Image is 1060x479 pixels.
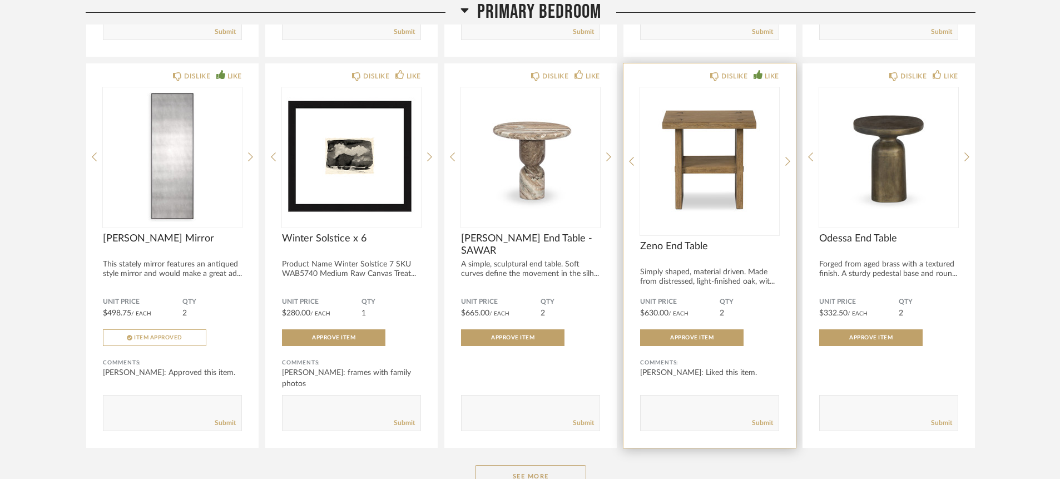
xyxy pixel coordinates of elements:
[541,298,600,307] span: QTY
[819,260,958,279] div: Forged from aged brass with a textured finish. A sturdy pedestal base and roun...
[282,298,361,307] span: Unit Price
[752,27,773,37] a: Submit
[752,418,773,428] a: Submit
[282,260,421,279] div: Product Name Winter Solstice 7 SKU WAB5740 Medium Raw Canvas Treat...
[282,87,421,226] img: undefined
[720,298,779,307] span: QTY
[640,240,779,253] span: Zeno End Table
[461,233,600,257] span: [PERSON_NAME] End Table - SAWAR
[461,298,541,307] span: Unit Price
[103,357,242,368] div: Comments:
[819,329,923,346] button: Approve Item
[931,27,952,37] a: Submit
[573,27,594,37] a: Submit
[668,311,688,317] span: / Each
[394,27,415,37] a: Submit
[541,309,545,317] span: 2
[461,329,564,346] button: Approve Item
[103,367,242,378] div: [PERSON_NAME]: Approved this item.
[819,309,848,317] span: $332.50
[640,87,779,226] img: undefined
[282,329,385,346] button: Approve Item
[103,233,242,245] span: [PERSON_NAME] Mirror
[944,71,958,82] div: LIKE
[394,418,415,428] a: Submit
[282,367,421,389] div: [PERSON_NAME]: frames with family photos
[720,309,724,317] span: 2
[489,311,509,317] span: / Each
[182,298,242,307] span: QTY
[215,27,236,37] a: Submit
[361,298,421,307] span: QTY
[134,335,182,340] span: Item Approved
[407,71,421,82] div: LIKE
[640,268,779,287] div: Simply shaped, material driven. Made from distressed, light-finished oak, wit...
[899,309,903,317] span: 2
[819,298,899,307] span: Unit Price
[310,311,330,317] span: / Each
[215,418,236,428] a: Submit
[103,329,206,346] button: Item Approved
[542,71,568,82] div: DISLIKE
[586,71,600,82] div: LIKE
[227,71,242,82] div: LIKE
[103,298,182,307] span: Unit Price
[573,418,594,428] a: Submit
[640,298,720,307] span: Unit Price
[849,335,893,340] span: Approve Item
[640,367,779,378] div: [PERSON_NAME]: Liked this item.
[363,71,389,82] div: DISLIKE
[765,71,779,82] div: LIKE
[282,309,310,317] span: $280.00
[900,71,927,82] div: DISLIKE
[282,357,421,368] div: Comments:
[461,260,600,279] div: A simple, sculptural end table. Soft curves define the movement in the silh...
[182,309,187,317] span: 2
[640,87,779,226] div: 0
[103,260,242,279] div: This stately mirror features an antiqued style mirror and would make a great ad...
[640,309,668,317] span: $630.00
[103,309,131,317] span: $498.75
[640,357,779,368] div: Comments:
[819,233,958,245] span: Odessa End Table
[848,311,868,317] span: / Each
[670,335,714,340] span: Approve Item
[931,418,952,428] a: Submit
[131,311,151,317] span: / Each
[361,309,366,317] span: 1
[461,309,489,317] span: $665.00
[282,233,421,245] span: Winter Solstice x 6
[184,71,210,82] div: DISLIKE
[899,298,958,307] span: QTY
[721,71,747,82] div: DISLIKE
[103,87,242,226] img: undefined
[819,87,958,226] img: undefined
[491,335,534,340] span: Approve Item
[312,335,355,340] span: Approve Item
[461,87,600,226] img: undefined
[640,329,744,346] button: Approve Item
